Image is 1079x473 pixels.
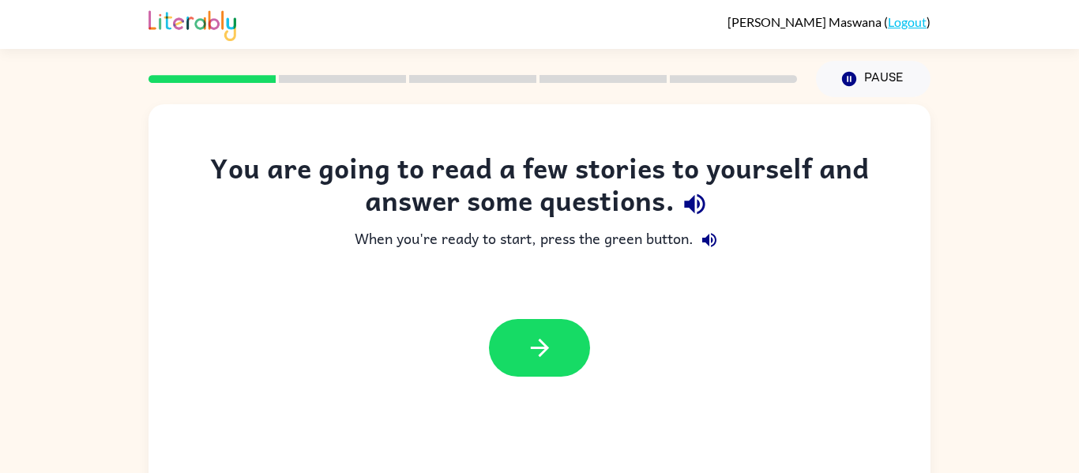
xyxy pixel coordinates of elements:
a: Logout [888,14,927,29]
div: ( ) [727,14,930,29]
div: You are going to read a few stories to yourself and answer some questions. [180,152,899,224]
div: When you're ready to start, press the green button. [180,224,899,256]
span: [PERSON_NAME] Maswana [727,14,884,29]
img: Literably [149,6,236,41]
button: Pause [816,61,930,97]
